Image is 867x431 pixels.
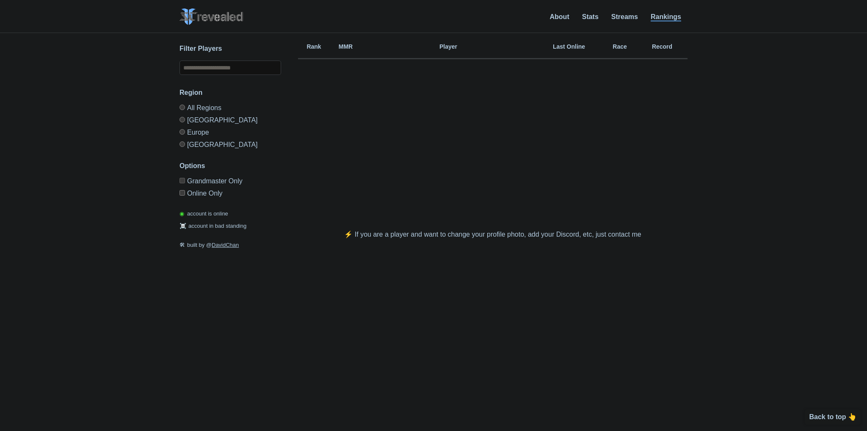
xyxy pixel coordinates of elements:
[179,126,281,138] label: Europe
[582,13,599,20] a: Stats
[179,141,185,147] input: [GEOGRAPHIC_DATA]
[179,88,281,98] h3: Region
[179,223,186,229] span: ☠️
[327,229,658,240] p: ⚡️ If you are a player and want to change your profile photo, add your Discord, etc, just contact me
[298,44,330,50] h6: Rank
[179,8,243,25] img: SC2 Revealed
[651,13,681,22] a: Rankings
[611,13,638,20] a: Streams
[179,187,281,197] label: Only show accounts currently laddering
[179,210,184,217] span: ◉
[330,44,362,50] h6: MMR
[179,113,281,126] label: [GEOGRAPHIC_DATA]
[179,105,281,113] label: All Regions
[179,242,185,248] span: 🛠
[637,44,688,50] h6: Record
[535,44,603,50] h6: Last Online
[179,138,281,148] label: [GEOGRAPHIC_DATA]
[179,44,281,54] h3: Filter Players
[179,117,185,122] input: [GEOGRAPHIC_DATA]
[179,105,185,110] input: All Regions
[179,222,246,230] p: account in bad standing
[179,190,185,196] input: Online Only
[550,13,569,20] a: About
[179,241,281,249] p: built by @
[179,129,185,135] input: Europe
[179,178,185,183] input: Grandmaster Only
[362,44,535,50] h6: Player
[809,414,856,420] p: Back to top 👆
[179,161,281,171] h3: Options
[179,178,281,187] label: Only Show accounts currently in Grandmaster
[179,210,228,218] p: account is online
[212,242,239,248] a: DavidChan
[603,44,637,50] h6: Race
